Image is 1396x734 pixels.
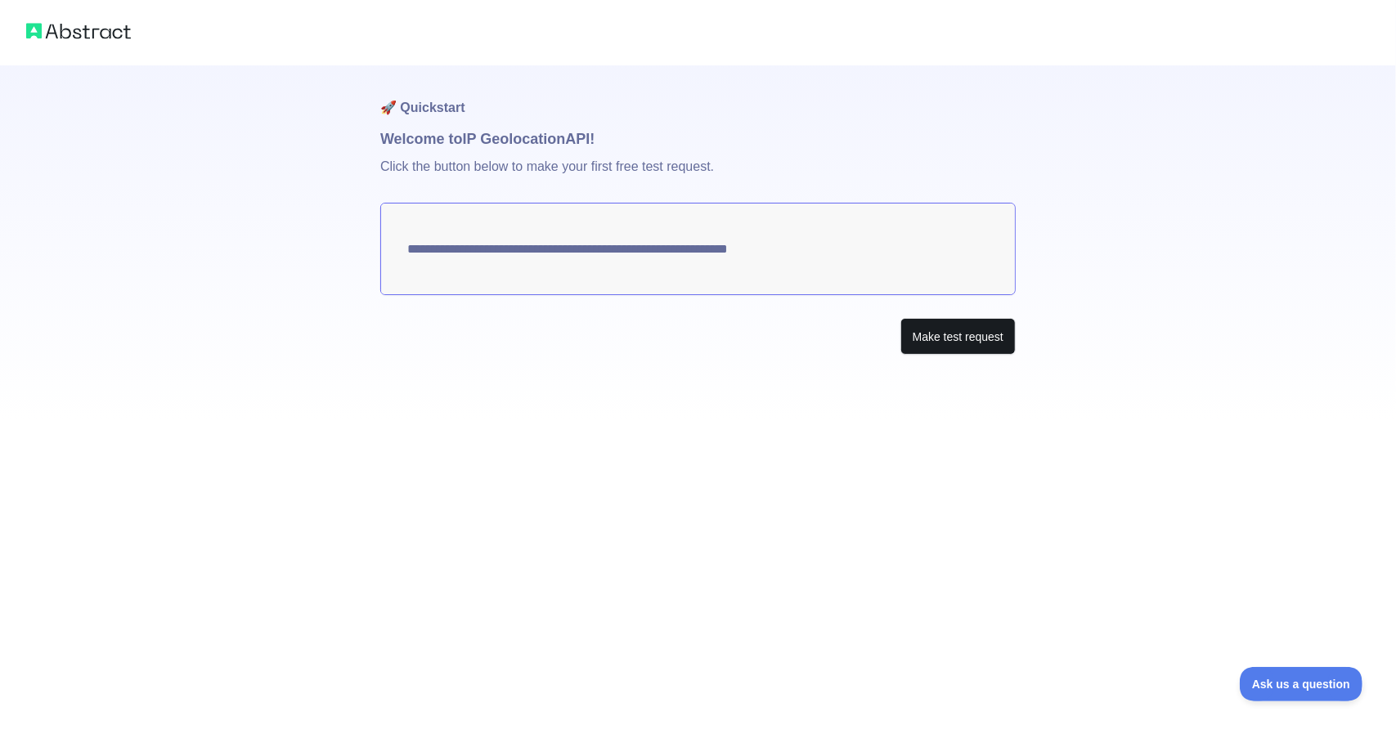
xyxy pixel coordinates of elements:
p: Click the button below to make your first free test request. [380,150,1016,203]
h1: Welcome to IP Geolocation API! [380,128,1016,150]
button: Make test request [900,318,1016,355]
h1: 🚀 Quickstart [380,65,1016,128]
img: Abstract logo [26,20,131,43]
iframe: Toggle Customer Support [1240,667,1363,701]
